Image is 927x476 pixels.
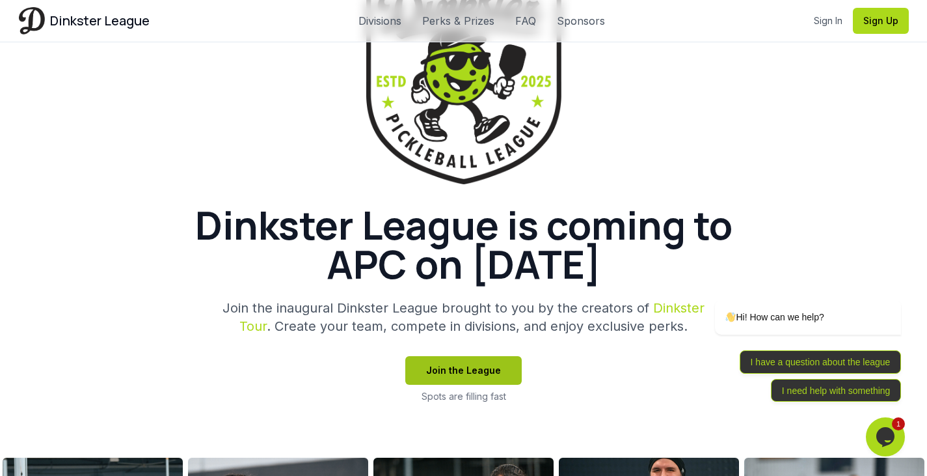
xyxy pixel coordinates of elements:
[405,356,522,385] button: Join the League
[422,390,506,403] p: Spots are filling fast
[50,12,150,30] span: Dinkster League
[422,13,494,29] a: Perks & Prizes
[673,182,907,411] iframe: chat widget
[866,417,907,456] iframe: chat widget
[152,205,776,283] h1: Dinkster League is coming to APC on [DATE]
[515,13,536,29] a: FAQ
[358,13,401,29] a: Divisions
[814,14,842,27] a: Sign In
[557,13,605,29] a: Sponsors
[19,7,45,34] img: Dinkster
[19,7,150,34] a: Dinkster League
[214,299,714,335] p: Join the inaugural Dinkster League brought to you by the creators of . Create your team, compete ...
[853,8,909,34] button: Sign Up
